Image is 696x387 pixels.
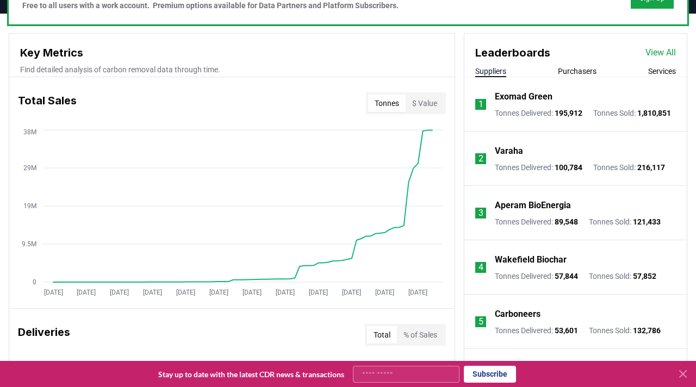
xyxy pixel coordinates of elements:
[397,326,444,344] button: % of Sales
[495,90,552,103] a: Exomad Green
[33,278,36,286] tspan: 0
[645,46,676,59] a: View All
[555,326,578,335] span: 53,601
[18,92,77,114] h3: Total Sales
[555,109,582,117] span: 195,912
[633,217,661,226] span: 121,433
[495,108,582,118] p: Tonnes Delivered :
[637,163,665,172] span: 216,117
[367,326,397,344] button: Total
[143,289,162,296] tspan: [DATE]
[478,315,483,328] p: 5
[18,324,70,346] h3: Deliveries
[77,289,96,296] tspan: [DATE]
[495,145,523,158] a: Varaha
[558,66,596,77] button: Purchasers
[555,163,582,172] span: 100,784
[368,95,406,112] button: Tonnes
[637,109,671,117] span: 1,810,851
[276,289,295,296] tspan: [DATE]
[27,360,36,367] tspan: 1M
[495,253,567,266] a: Wakefield Biochar
[495,162,582,173] p: Tonnes Delivered :
[648,66,676,77] button: Services
[408,289,427,296] tspan: [DATE]
[633,272,656,280] span: 57,852
[342,289,361,296] tspan: [DATE]
[495,325,578,336] p: Tonnes Delivered :
[593,108,671,118] p: Tonnes Sold :
[23,164,36,172] tspan: 29M
[243,289,262,296] tspan: [DATE]
[495,271,578,282] p: Tonnes Delivered :
[20,64,444,75] p: Find detailed analysis of carbon removal data through time.
[478,152,483,165] p: 2
[176,289,195,296] tspan: [DATE]
[478,98,483,111] p: 1
[589,271,656,282] p: Tonnes Sold :
[23,202,36,210] tspan: 19M
[475,45,550,61] h3: Leaderboards
[495,199,571,212] a: Aperam BioEnergia
[309,289,328,296] tspan: [DATE]
[555,272,578,280] span: 57,844
[209,289,228,296] tspan: [DATE]
[589,216,661,227] p: Tonnes Sold :
[478,207,483,220] p: 3
[495,216,578,227] p: Tonnes Delivered :
[406,95,444,112] button: $ Value
[555,217,578,226] span: 89,548
[593,162,665,173] p: Tonnes Sold :
[110,289,129,296] tspan: [DATE]
[20,45,444,61] h3: Key Metrics
[495,308,540,321] a: Carboneers
[375,289,394,296] tspan: [DATE]
[633,326,661,335] span: 132,786
[478,261,483,274] p: 4
[589,325,661,336] p: Tonnes Sold :
[22,240,36,248] tspan: 9.5M
[23,128,36,136] tspan: 38M
[475,66,506,77] button: Suppliers
[44,289,63,296] tspan: [DATE]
